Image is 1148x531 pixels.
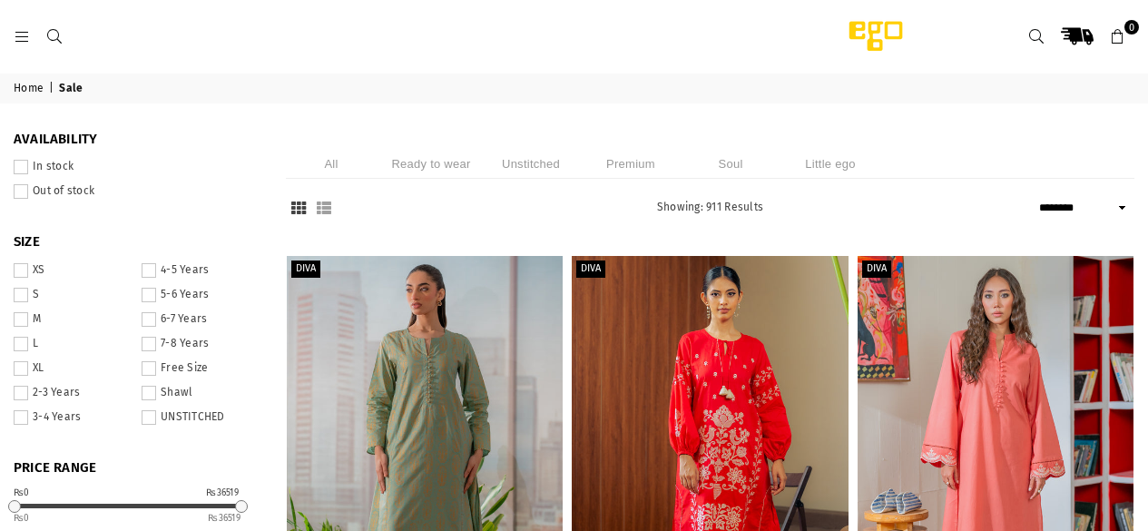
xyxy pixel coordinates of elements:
[14,288,131,302] label: S
[486,149,576,179] li: Unstitched
[142,312,259,327] label: 6-7 Years
[142,288,259,302] label: 5-6 Years
[59,82,85,96] span: Sale
[142,337,259,351] label: 7-8 Years
[142,410,259,425] label: UNSTITCHED
[286,149,377,179] li: All
[14,337,131,351] label: L
[142,361,259,376] label: Free Size
[14,184,259,199] label: Out of stock
[206,488,239,497] div: ₨36519
[49,82,56,96] span: |
[14,459,259,477] span: PRICE RANGE
[576,261,605,278] label: Diva
[38,29,71,43] a: Search
[14,488,30,497] div: ₨0
[799,18,953,54] img: Ego
[14,82,46,96] a: Home
[311,200,337,217] button: List View
[291,261,320,278] label: Diva
[142,386,259,400] label: Shawl
[142,263,259,278] label: 4-5 Years
[1020,20,1053,53] a: Search
[386,149,476,179] li: Ready to wear
[208,513,240,524] ins: 36519
[14,233,259,251] span: SIZE
[14,312,131,327] label: M
[14,263,131,278] label: XS
[685,149,776,179] li: Soul
[862,261,891,278] label: Diva
[1124,20,1139,34] span: 0
[5,29,38,43] a: Menu
[14,160,259,174] label: In stock
[286,200,311,217] button: Grid View
[1102,20,1134,53] a: 0
[585,149,676,179] li: Premium
[785,149,876,179] li: Little ego
[14,361,131,376] label: XL
[14,410,131,425] label: 3-4 Years
[14,513,30,524] ins: 0
[657,201,763,213] span: Showing: 911 Results
[14,131,259,149] span: Availability
[14,386,131,400] label: 2-3 Years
